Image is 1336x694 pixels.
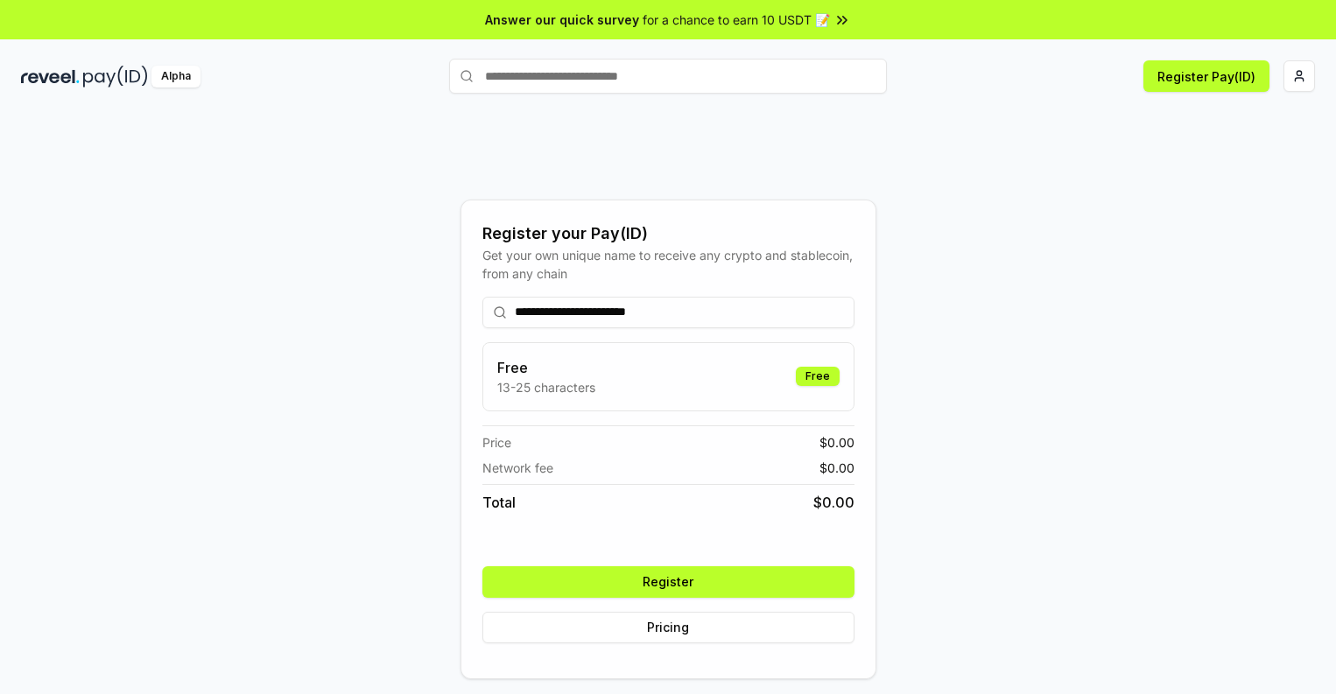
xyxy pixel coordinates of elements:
[819,459,854,477] span: $ 0.00
[497,378,595,396] p: 13-25 characters
[485,11,639,29] span: Answer our quick survey
[482,492,516,513] span: Total
[819,433,854,452] span: $ 0.00
[497,357,595,378] h3: Free
[813,492,854,513] span: $ 0.00
[151,66,200,88] div: Alpha
[796,367,840,386] div: Free
[643,11,830,29] span: for a chance to earn 10 USDT 📝
[21,66,80,88] img: reveel_dark
[83,66,148,88] img: pay_id
[482,459,553,477] span: Network fee
[482,433,511,452] span: Price
[482,221,854,246] div: Register your Pay(ID)
[482,246,854,283] div: Get your own unique name to receive any crypto and stablecoin, from any chain
[1143,60,1269,92] button: Register Pay(ID)
[482,566,854,598] button: Register
[482,612,854,643] button: Pricing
